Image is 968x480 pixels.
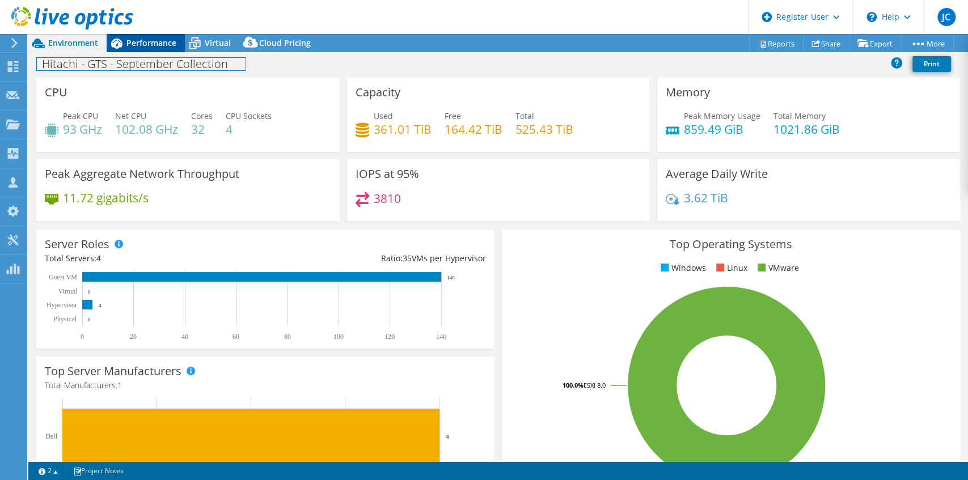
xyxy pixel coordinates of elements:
div: Ratio: VMs per Hypervisor [265,252,486,265]
h3: Peak Aggregate Network Throughput [45,168,239,180]
span: 35 [402,253,411,264]
span: Peak Memory Usage [684,111,760,121]
h3: Server Roles [45,238,109,250]
h4: Total Manufacturers: [45,379,485,392]
li: VMware [755,262,799,274]
h4: 3.62 TiB [684,192,728,204]
text: Hypervisor [47,301,77,309]
text: 4 [99,303,102,308]
text: 60 [233,333,239,341]
span: Net CPU [115,111,146,121]
li: Windows [658,262,706,274]
span: Performance [126,37,176,48]
text: 140 [447,275,455,281]
text: 100 [333,333,344,341]
a: Share [803,35,849,52]
span: Peak CPU [63,111,98,121]
h3: Memory [666,86,710,99]
h4: 32 [191,123,213,135]
tspan: ESXi 8.0 [584,381,606,389]
h4: 11.72 gigabits/s [63,192,149,204]
span: Total Memory [773,111,826,121]
h4: 164.42 TiB [445,123,502,135]
span: Environment [48,37,98,48]
a: 2 [31,464,66,478]
span: JC [937,8,956,26]
div: Total Servers: [45,252,265,265]
text: Virtual [58,287,78,295]
span: Free [445,111,461,121]
text: 4 [446,433,449,440]
a: Project Notes [65,464,132,478]
text: 120 [384,333,395,341]
a: Print [912,56,951,72]
span: Total [515,111,534,121]
h1: Hitachi - GTS - September Collection [37,58,246,70]
text: Guest VM [49,273,77,281]
h4: 93 GHz [63,123,102,135]
text: 80 [284,333,291,341]
text: Dell [45,432,57,440]
span: Used [374,111,393,121]
span: Cloud Pricing [259,37,311,48]
span: CPU Sockets [226,111,272,121]
h3: CPU [45,86,67,99]
h4: 525.43 TiB [515,123,573,135]
svg: \n [866,12,877,22]
text: Physical [53,315,77,323]
h4: 3810 [374,192,401,205]
a: Export [849,35,902,52]
span: Cores [191,111,213,121]
li: Linux [713,262,747,274]
h4: 859.49 GiB [684,123,760,135]
text: 0 [88,317,91,322]
h4: 361.01 TiB [374,123,432,135]
h3: Average Daily Write [666,168,768,180]
span: Virtual [205,37,231,48]
h3: Capacity [356,86,400,99]
h3: Top Server Manufacturers [45,365,181,377]
h4: 1021.86 GiB [773,123,840,135]
text: 40 [181,333,188,341]
text: 140 [436,333,446,341]
a: More [901,35,954,52]
h3: Top Operating Systems [510,238,951,250]
text: 0 [88,289,91,295]
tspan: 100.0% [563,381,584,389]
h3: IOPS at 95% [356,168,419,180]
a: Reports [749,35,804,52]
h4: 102.08 GHz [115,123,178,135]
span: 4 [96,253,101,264]
h4: 4 [226,123,272,135]
text: 0 [81,333,84,341]
text: 20 [130,333,137,341]
span: 1 [117,380,122,390]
